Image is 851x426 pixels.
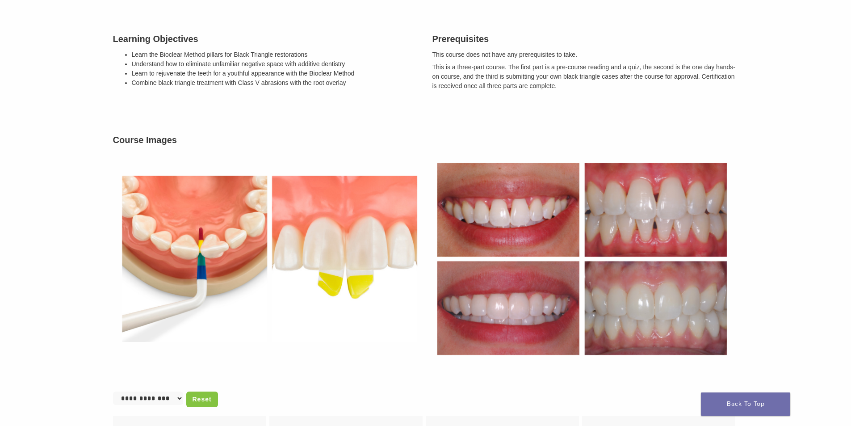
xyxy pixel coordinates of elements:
[432,63,738,91] p: This is a three-part course. The first part is a pre-course reading and a quiz, the second is the...
[132,50,419,59] li: Learn the Bioclear Method pillars for Black Triangle restorations
[701,392,790,416] a: Back To Top
[132,69,419,78] li: Learn to rejuvenate the teeth for a youthful appearance with the Bioclear Method
[113,32,419,46] h3: Learning Objectives
[432,32,738,46] h3: Prerequisites
[132,78,419,88] li: Combine black triangle treatment with Class V abrasions with the root overlay
[432,50,738,59] p: This course does not have any prerequisites to take.
[113,133,738,147] h3: Course Images
[132,59,419,69] li: Understand how to eliminate unfamiliar negative space with additive dentistry
[186,392,218,407] a: Reset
